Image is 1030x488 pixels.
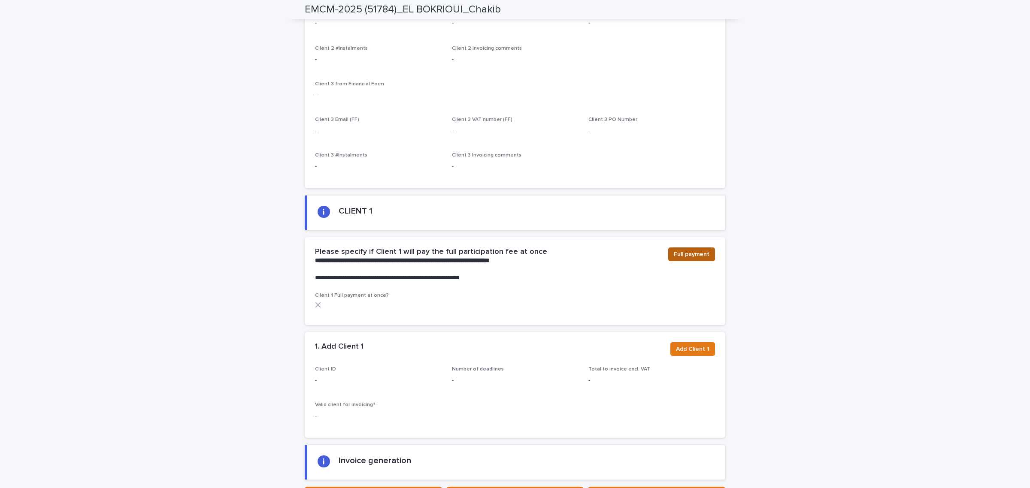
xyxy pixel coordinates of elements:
[452,162,579,171] p: -
[315,90,715,99] p: -
[315,153,367,158] span: Client 3 #Instalments
[315,402,376,407] span: Valid client for invoicing?
[588,367,650,372] span: Total to invoice excl. VAT
[588,117,637,122] span: Client 3 PO Number
[315,46,368,51] span: Client 2 #Instalments
[339,455,411,466] h2: Invoice generation
[588,376,715,385] p: -
[452,376,579,385] p: -
[452,127,579,136] p: -
[674,250,709,259] span: Full payment
[315,342,364,352] h2: 1. Add Client 1
[315,81,384,87] span: Client 3 from Financial Form
[670,342,715,356] button: Add Client 1
[668,247,715,261] button: Full payment
[315,367,336,372] span: Client ID
[315,247,547,257] h2: Please specify if Client 1 will pay the full participation fee at once
[452,55,579,64] p: -
[452,46,522,51] span: Client 2 Invoicing comments
[315,55,442,64] p: -
[315,293,389,298] span: Client 1 Full payment at once?
[315,376,442,385] p: -
[339,206,373,216] h2: CLIENT 1
[588,127,715,136] p: -
[315,412,442,421] p: -
[315,117,359,122] span: Client 3 Email (FF)
[452,19,579,28] p: -
[315,162,442,171] p: -
[676,345,709,353] span: Add Client 1
[305,3,501,16] h2: EMCM-2025 (51784)_EL BOKRIOUI_Chakib
[452,367,504,372] span: Number of deadlines
[452,117,512,122] span: Client 3 VAT number (FF)
[315,127,442,136] p: -
[315,19,442,28] p: -
[452,153,521,158] span: Client 3 Invoicing comments
[588,19,715,28] p: -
